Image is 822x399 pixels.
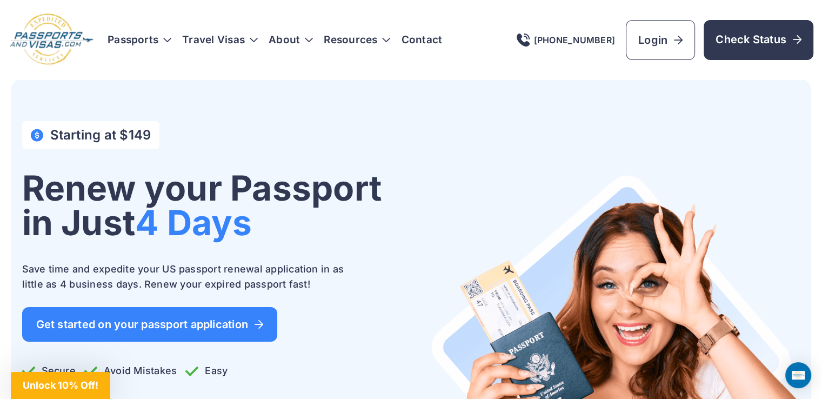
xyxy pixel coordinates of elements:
[108,35,171,45] h3: Passports
[22,262,357,292] p: Save time and expedite your US passport renewal application in as little as 4 business days. Rene...
[9,13,95,66] img: Logo
[704,20,813,60] a: Check Status
[22,363,76,378] p: Secure
[22,171,382,240] h1: Renew your Passport in Just
[638,32,683,48] span: Login
[23,380,98,391] span: Unlock 10% Off!
[50,128,151,143] h4: Starting at $149
[716,32,801,47] span: Check Status
[185,363,228,378] p: Easy
[182,35,258,45] h3: Travel Visas
[517,34,615,46] a: [PHONE_NUMBER]
[135,202,252,243] span: 4 Days
[401,35,442,45] a: Contact
[785,362,811,388] div: Open Intercom Messenger
[36,319,264,330] span: Get started on your passport application
[22,307,278,342] a: Get started on your passport application
[324,35,390,45] h3: Resources
[626,20,695,60] a: Login
[11,372,110,399] div: Unlock 10% Off!
[84,363,177,378] p: Avoid Mistakes
[269,35,300,45] a: About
